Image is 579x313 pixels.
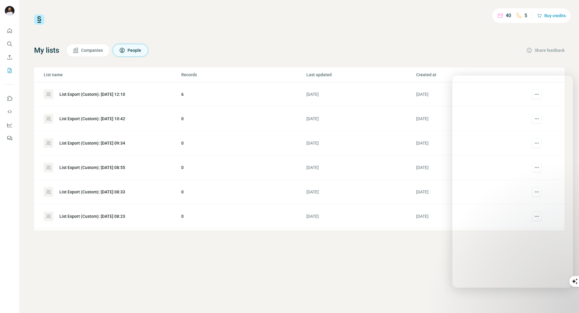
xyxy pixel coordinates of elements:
p: Records [181,72,306,78]
iframe: Intercom live chat [558,293,573,307]
h4: My lists [34,45,59,55]
td: 6 [181,82,306,107]
td: [DATE] [306,229,416,253]
td: [DATE] [416,82,525,107]
td: [DATE] [306,204,416,229]
td: 0 [181,180,306,204]
td: [DATE] [416,131,525,155]
td: [DATE] [306,82,416,107]
div: List Export (Custom): [DATE] 08:23 [59,213,125,219]
td: [DATE] [416,204,525,229]
button: Enrich CSV [5,52,14,63]
td: [DATE] [416,155,525,180]
span: Companies [81,47,103,53]
button: Use Surfe API [5,106,14,117]
td: [DATE] [306,107,416,131]
button: Share feedback [526,47,565,53]
p: 5 [524,12,527,19]
div: List Export (Custom): [DATE] 09:34 [59,140,125,146]
td: 0 [181,107,306,131]
iframe: Intercom live chat [452,76,573,288]
div: List Export (Custom): [DATE] 12:10 [59,91,125,97]
td: [DATE] [306,180,416,204]
td: [DATE] [306,155,416,180]
button: My lists [5,65,14,76]
button: Dashboard [5,120,14,130]
p: Last updated [306,72,415,78]
div: List Export (Custom): [DATE] 08:33 [59,189,125,195]
button: Search [5,39,14,49]
button: Use Surfe on LinkedIn [5,93,14,104]
td: 0 [181,204,306,229]
p: List name [44,72,181,78]
td: 0 [181,155,306,180]
button: Buy credits [537,11,566,20]
span: People [128,47,142,53]
td: [DATE] [416,180,525,204]
td: [DATE] [306,131,416,155]
td: [DATE] [416,107,525,131]
p: Created at [416,72,525,78]
div: List Export (Custom): [DATE] 08:55 [59,164,125,171]
div: List Export (Custom): [DATE] 10:42 [59,116,125,122]
img: Surfe Logo [34,14,44,25]
td: [DATE] [416,229,525,253]
p: 40 [506,12,511,19]
button: Feedback [5,133,14,144]
button: Quick start [5,25,14,36]
img: Avatar [5,6,14,16]
td: 24 [181,229,306,253]
td: 0 [181,131,306,155]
